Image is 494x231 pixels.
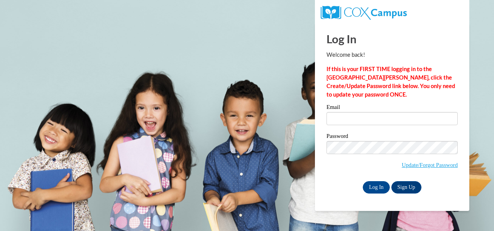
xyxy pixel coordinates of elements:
[321,9,407,15] a: COX Campus
[327,104,458,112] label: Email
[321,6,407,20] img: COX Campus
[327,133,458,141] label: Password
[402,162,458,168] a: Update/Forgot Password
[327,31,458,47] h1: Log In
[391,181,421,194] a: Sign Up
[327,51,458,59] p: Welcome back!
[363,181,390,194] input: Log In
[327,66,455,98] strong: If this is your FIRST TIME logging in to the [GEOGRAPHIC_DATA][PERSON_NAME], click the Create/Upd...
